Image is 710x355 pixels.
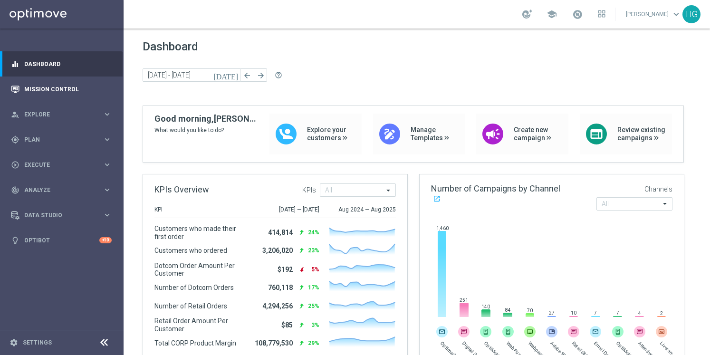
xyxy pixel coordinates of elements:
[103,185,112,194] i: keyboard_arrow_right
[11,51,112,77] div: Dashboard
[103,211,112,220] i: keyboard_arrow_right
[11,236,19,245] i: lightbulb
[11,161,19,169] i: play_circle_outline
[10,161,112,169] button: play_circle_outline Execute keyboard_arrow_right
[24,162,103,168] span: Execute
[10,60,112,68] button: equalizer Dashboard
[11,161,103,169] div: Execute
[10,86,112,93] button: Mission Control
[11,110,19,119] i: person_search
[10,338,18,347] i: settings
[11,135,103,144] div: Plan
[11,135,19,144] i: gps_fixed
[24,112,103,117] span: Explore
[11,186,19,194] i: track_changes
[24,77,112,102] a: Mission Control
[24,137,103,143] span: Plan
[11,110,103,119] div: Explore
[24,187,103,193] span: Analyze
[103,160,112,169] i: keyboard_arrow_right
[10,186,112,194] button: track_changes Analyze keyboard_arrow_right
[24,228,99,253] a: Optibot
[10,111,112,118] button: person_search Explore keyboard_arrow_right
[11,60,19,68] i: equalizer
[10,136,112,144] button: gps_fixed Plan keyboard_arrow_right
[103,135,112,144] i: keyboard_arrow_right
[103,110,112,119] i: keyboard_arrow_right
[23,340,52,345] a: Settings
[11,228,112,253] div: Optibot
[682,5,700,23] div: HG
[671,9,681,19] span: keyboard_arrow_down
[11,186,103,194] div: Analyze
[24,51,112,77] a: Dashboard
[10,237,112,244] button: lightbulb Optibot +10
[99,237,112,243] div: +10
[10,211,112,219] button: Data Studio keyboard_arrow_right
[11,211,103,220] div: Data Studio
[11,77,112,102] div: Mission Control
[547,9,557,19] span: school
[625,7,682,21] a: [PERSON_NAME]keyboard_arrow_down
[24,212,103,218] span: Data Studio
